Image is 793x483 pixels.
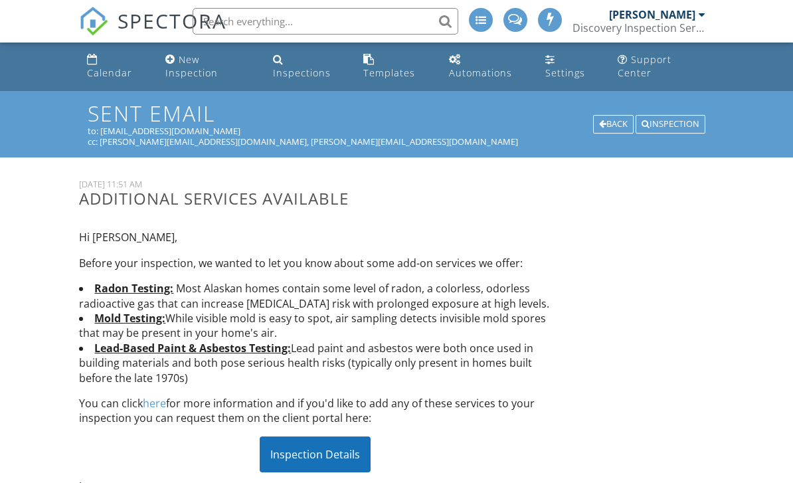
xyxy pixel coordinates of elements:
[593,115,634,134] div: Back
[82,48,149,86] a: Calendar
[363,66,415,79] div: Templates
[260,436,371,472] div: Inspection Details
[79,281,551,311] li: Most Alaskan homes contain some level of radon, a colorless, odorless radioactive gas that can in...
[636,117,705,129] a: Inspection
[573,21,705,35] div: Discovery Inspection Services
[79,396,551,426] p: You can click for more information and if you'd like to add any of these services to your inspect...
[143,396,166,411] a: here
[449,66,512,79] div: Automations
[79,341,551,385] li: Lead paint and asbestos were both once used in building materials and both pose serious health ri...
[612,48,711,86] a: Support Center
[79,18,226,46] a: SPECTORA
[540,48,602,86] a: Settings
[79,179,551,189] div: [DATE] 11:51 AM
[79,230,551,244] p: Hi [PERSON_NAME],
[618,53,671,79] div: Support Center
[268,48,347,86] a: Inspections
[358,48,432,86] a: Templates
[160,48,257,86] a: New Inspection
[88,126,705,136] div: to: [EMAIL_ADDRESS][DOMAIN_NAME]
[118,7,226,35] span: SPECTORA
[545,66,585,79] div: Settings
[260,447,371,462] a: Inspection Details
[94,281,173,296] u: Radon Testing:
[193,8,458,35] input: Search everything...
[94,341,291,355] u: Lead-Based Paint & Asbestos Testing:
[165,53,218,79] div: New Inspection
[94,311,165,326] u: Mold Testing:
[444,48,530,86] a: Automations (Advanced)
[593,117,636,129] a: Back
[87,66,132,79] div: Calendar
[609,8,695,21] div: [PERSON_NAME]
[88,102,705,125] h1: Sent Email
[79,311,551,341] li: While visible mold is easy to spot, air sampling detects invisible mold spores that may be presen...
[79,7,108,36] img: The Best Home Inspection Software - Spectora
[88,136,705,147] div: cc: [PERSON_NAME][EMAIL_ADDRESS][DOMAIN_NAME], [PERSON_NAME][EMAIL_ADDRESS][DOMAIN_NAME]
[79,256,551,270] p: Before your inspection, we wanted to let you know about some add-on services we offer:
[636,115,705,134] div: Inspection
[273,66,331,79] div: Inspections
[79,189,551,207] h3: Additional Services Available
